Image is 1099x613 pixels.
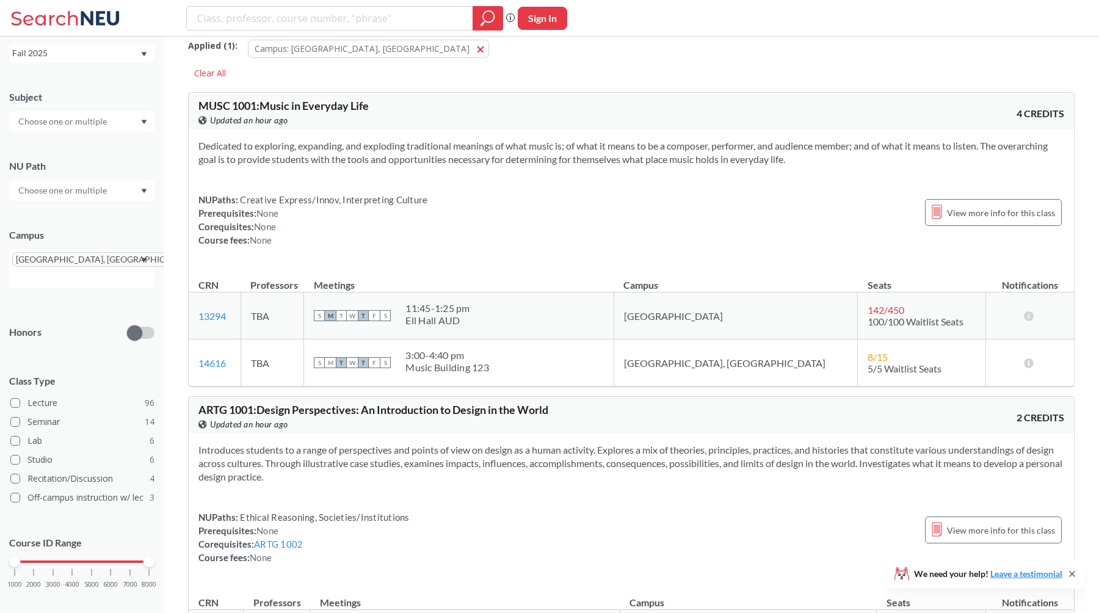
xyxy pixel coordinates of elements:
[868,316,963,327] span: 100/100 Waitlist Seats
[188,39,238,53] span: Applied ( 1 ):
[254,539,303,550] a: ARTG 1002
[9,111,154,132] div: Dropdown arrow
[405,302,470,314] div: 11:45 - 1:25 pm
[198,310,226,322] a: 13294
[198,99,369,112] span: MUSC 1001 : Music in Everyday Life
[620,584,876,610] th: Campus
[141,189,147,194] svg: Dropdown arrow
[347,310,358,321] span: W
[1017,107,1064,120] span: 4 CREDITS
[1017,411,1064,424] span: 2 CREDITS
[12,46,140,60] div: Fall 2025
[198,357,226,369] a: 14616
[198,278,219,292] div: CRN
[123,581,137,588] span: 7000
[12,183,115,198] input: Choose one or multiple
[314,310,325,321] span: S
[947,205,1055,220] span: View more info for this class
[10,395,154,411] label: Lecture
[358,310,369,321] span: T
[198,443,1064,484] section: Introduces students to a range of perspectives and points of view on design as a human activity. ...
[46,581,60,588] span: 3000
[481,10,495,27] svg: magnifying glass
[347,357,358,368] span: W
[26,581,41,588] span: 2000
[210,418,288,431] span: Updated an hour ago
[304,266,614,292] th: Meetings
[141,120,147,125] svg: Dropdown arrow
[614,292,858,339] td: [GEOGRAPHIC_DATA]
[65,581,79,588] span: 4000
[405,361,489,374] div: Music Building 123
[84,581,99,588] span: 5000
[141,258,147,263] svg: Dropdown arrow
[9,90,154,104] div: Subject
[9,180,154,201] div: Dropdown arrow
[250,552,272,563] span: None
[198,139,1064,166] section: Dedicated to exploring, expanding, and exploding traditional meanings of what music is; of what i...
[145,396,154,410] span: 96
[241,266,303,292] th: Professors
[10,433,154,449] label: Lab
[868,304,904,316] span: 142 / 450
[9,536,154,550] p: Course ID Range
[358,357,369,368] span: T
[150,434,154,448] span: 6
[314,357,325,368] span: S
[238,512,410,523] span: Ethical Reasoning, Societies/Institutions
[868,363,941,374] span: 5/5 Waitlist Seats
[12,114,115,129] input: Choose one or multiple
[256,525,278,536] span: None
[405,349,489,361] div: 3:00 - 4:40 pm
[9,374,154,388] span: Class Type
[473,6,503,31] div: magnifying glass
[614,339,858,386] td: [GEOGRAPHIC_DATA], [GEOGRAPHIC_DATA]
[9,249,154,288] div: [GEOGRAPHIC_DATA], [GEOGRAPHIC_DATA]X to remove pillDropdown arrow
[985,584,1074,610] th: Notifications
[210,114,288,127] span: Updated an hour ago
[150,491,154,504] span: 3
[12,252,206,267] span: [GEOGRAPHIC_DATA], [GEOGRAPHIC_DATA]X to remove pill
[858,266,985,292] th: Seats
[614,266,858,292] th: Campus
[141,52,147,57] svg: Dropdown arrow
[145,415,154,429] span: 14
[10,414,154,430] label: Seminar
[250,234,272,245] span: None
[947,523,1055,538] span: View more info for this class
[9,159,154,173] div: NU Path
[238,194,427,205] span: Creative Express/Innov, Interpreting Culture
[150,472,154,485] span: 4
[198,193,427,247] div: NUPaths: Prerequisites: Corequisites: Course fees:
[248,40,489,58] button: Campus: [GEOGRAPHIC_DATA], [GEOGRAPHIC_DATA]
[990,568,1062,579] a: Leave a testimonial
[10,471,154,487] label: Recitation/Discussion
[9,43,154,63] div: Fall 2025Dropdown arrow
[198,403,548,416] span: ARTG 1001 : Design Perspectives: An Introduction to Design in the World
[198,596,219,609] div: CRN
[10,490,154,506] label: Off-campus instruction w/ lec
[405,314,470,327] div: Ell Hall AUD
[142,581,156,588] span: 8000
[103,581,118,588] span: 6000
[244,584,310,610] th: Professors
[7,581,22,588] span: 1000
[198,510,410,564] div: NUPaths: Prerequisites: Corequisites: Course fees:
[325,310,336,321] span: M
[254,221,276,232] span: None
[336,357,347,368] span: T
[380,357,391,368] span: S
[518,7,567,30] button: Sign In
[9,325,42,339] p: Honors
[336,310,347,321] span: T
[9,228,154,242] div: Campus
[241,339,303,386] td: TBA
[10,452,154,468] label: Studio
[196,8,464,29] input: Class, professor, course number, "phrase"
[325,357,336,368] span: M
[380,310,391,321] span: S
[877,584,985,610] th: Seats
[188,64,232,82] div: Clear All
[369,310,380,321] span: F
[241,292,303,339] td: TBA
